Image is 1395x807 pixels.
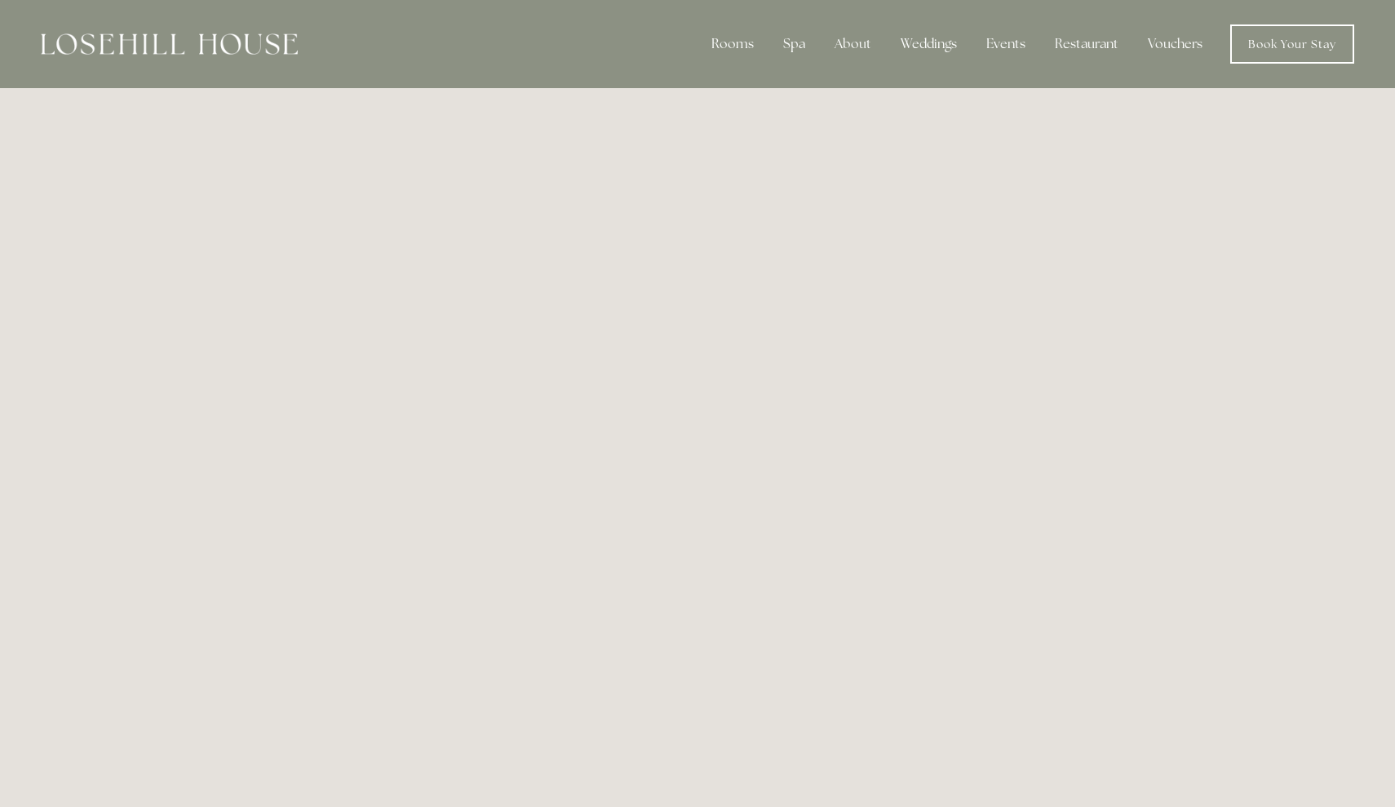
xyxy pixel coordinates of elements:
[973,28,1038,60] div: Events
[1042,28,1131,60] div: Restaurant
[41,33,298,55] img: Losehill House
[821,28,884,60] div: About
[698,28,767,60] div: Rooms
[770,28,818,60] div: Spa
[1230,24,1354,64] a: Book Your Stay
[888,28,970,60] div: Weddings
[1135,28,1216,60] a: Vouchers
